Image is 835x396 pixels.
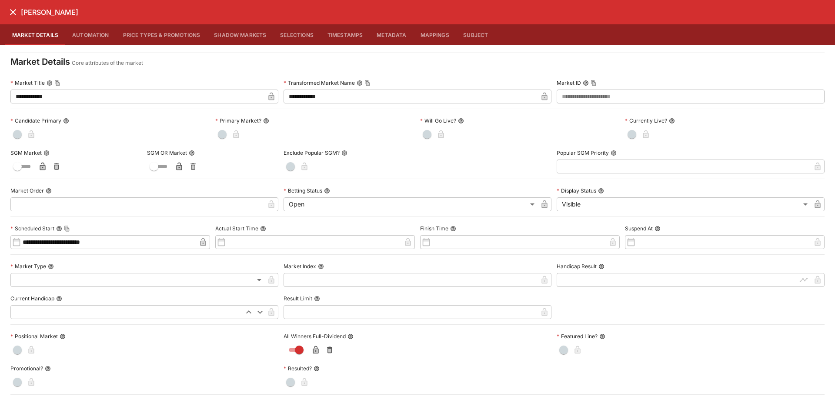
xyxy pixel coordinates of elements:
[669,118,675,124] button: Currently Live?
[655,226,661,232] button: Suspend At
[324,188,330,194] button: Betting Status
[215,117,261,124] p: Primary Market?
[284,149,340,156] p: Exclude Popular SGM?
[10,56,70,67] h4: Market Details
[456,24,495,45] button: Subject
[591,80,597,86] button: Copy To Clipboard
[284,187,322,194] p: Betting Status
[420,117,456,124] p: Will Go Live?
[557,79,581,87] p: Market ID
[46,188,52,194] button: Market Order
[10,225,54,232] p: Scheduled Start
[625,117,667,124] p: Currently Live?
[557,187,596,194] p: Display Status
[557,333,598,340] p: Featured Line?
[189,150,195,156] button: SGM OR Market
[10,295,54,302] p: Current Handicap
[284,263,316,270] p: Market Index
[357,80,363,86] button: Transformed Market NameCopy To Clipboard
[45,366,51,372] button: Promotional?
[10,149,42,156] p: SGM Market
[64,226,70,232] button: Copy To Clipboard
[364,80,371,86] button: Copy To Clipboard
[557,197,811,211] div: Visible
[347,333,354,339] button: All Winners Full-Dividend
[611,150,617,156] button: Popular SGM Priority
[48,263,54,270] button: Market Type
[147,149,187,156] p: SGM OR Market
[273,24,321,45] button: Selections
[10,79,45,87] p: Market Title
[420,225,448,232] p: Finish Time
[10,333,58,340] p: Positional Market
[63,118,69,124] button: Candidate Primary
[284,333,346,340] p: All Winners Full-Dividend
[65,24,116,45] button: Automation
[56,296,62,302] button: Current Handicap
[557,149,609,156] p: Popular SGM Priority
[458,118,464,124] button: Will Go Live?
[341,150,347,156] button: Exclude Popular SGM?
[318,263,324,270] button: Market Index
[414,24,456,45] button: Mappings
[557,263,597,270] p: Handicap Result
[43,150,50,156] button: SGM Market
[284,197,538,211] div: Open
[450,226,456,232] button: Finish Time
[10,117,61,124] p: Candidate Primary
[598,188,604,194] button: Display Status
[321,24,370,45] button: Timestamps
[284,295,312,302] p: Result Limit
[60,333,66,339] button: Positional Market
[116,24,207,45] button: Price Types & Promotions
[207,24,273,45] button: Shadow Markets
[21,8,78,17] h6: [PERSON_NAME]
[260,226,266,232] button: Actual Start Time
[314,296,320,302] button: Result Limit
[5,4,21,20] button: close
[10,187,44,194] p: Market Order
[10,263,46,270] p: Market Type
[47,80,53,86] button: Market TitleCopy To Clipboard
[314,366,320,372] button: Resulted?
[284,365,312,372] p: Resulted?
[263,118,269,124] button: Primary Market?
[215,225,258,232] p: Actual Start Time
[599,333,605,339] button: Featured Line?
[56,226,62,232] button: Scheduled StartCopy To Clipboard
[284,79,355,87] p: Transformed Market Name
[10,365,43,372] p: Promotional?
[598,263,605,270] button: Handicap Result
[5,24,65,45] button: Market Details
[625,225,653,232] p: Suspend At
[54,80,60,86] button: Copy To Clipboard
[583,80,589,86] button: Market IDCopy To Clipboard
[370,24,413,45] button: Metadata
[72,59,143,67] p: Core attributes of the market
